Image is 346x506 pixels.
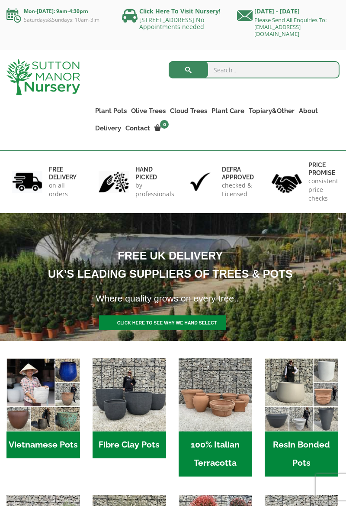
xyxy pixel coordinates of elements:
a: Please Send All Enquiries To: [EMAIL_ADDRESS][DOMAIN_NAME] [254,16,327,38]
a: Olive Trees [129,105,168,117]
h2: Resin Bonded Pots [265,431,338,477]
input: Search... [169,61,340,78]
a: Plant Pots [93,105,129,117]
p: consistent price checks [308,177,338,203]
a: Visit product category Vietnamese Pots [6,358,80,458]
p: [DATE] - [DATE] [237,6,340,16]
a: Visit product category Resin Bonded Pots [265,358,338,477]
p: Mon-[DATE]: 9am-4:30pm [6,6,109,16]
a: Click Here To Visit Nursery! [139,7,221,15]
img: Home - 67232D1B A461 444F B0F6 BDEDC2C7E10B 1 105 c [265,358,338,432]
h6: Price promise [308,161,338,177]
a: Topiary&Other [247,105,297,117]
a: 0 [152,122,171,134]
a: Plant Care [209,105,247,117]
img: Home - 1B137C32 8D99 4B1A AA2F 25D5E514E47D 1 105 c [179,358,252,432]
p: checked & Licensed [222,181,254,198]
img: 4.jpg [272,169,302,195]
a: About [297,105,320,117]
a: Visit product category Fibre Clay Pots [93,358,166,458]
img: Home - 6E921A5B 9E2F 4B13 AB99 4EF601C89C59 1 105 c [6,358,80,432]
p: on all orders [49,181,77,198]
a: Cloud Trees [168,105,209,117]
h2: 100% Italian Terracotta [179,431,252,477]
a: Visit product category 100% Italian Terracotta [179,358,252,477]
h2: Fibre Clay Pots [93,431,166,458]
h6: FREE DELIVERY [49,165,77,181]
img: 2.jpg [99,171,129,193]
h6: hand picked [135,165,174,181]
a: Delivery [93,122,123,134]
a: [STREET_ADDRESS] No Appointments needed [139,16,204,31]
img: Home - 8194B7A3 2818 4562 B9DD 4EBD5DC21C71 1 105 c 1 [93,358,166,432]
h6: Defra approved [222,165,254,181]
img: 3.jpg [185,171,215,193]
h2: Vietnamese Pots [6,431,80,458]
span: 0 [160,120,169,129]
p: Saturdays&Sundays: 10am-3:m [6,16,109,23]
img: 1.jpg [12,171,42,193]
a: Contact [123,122,152,134]
p: by professionals [135,181,174,198]
img: logo [6,59,80,95]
